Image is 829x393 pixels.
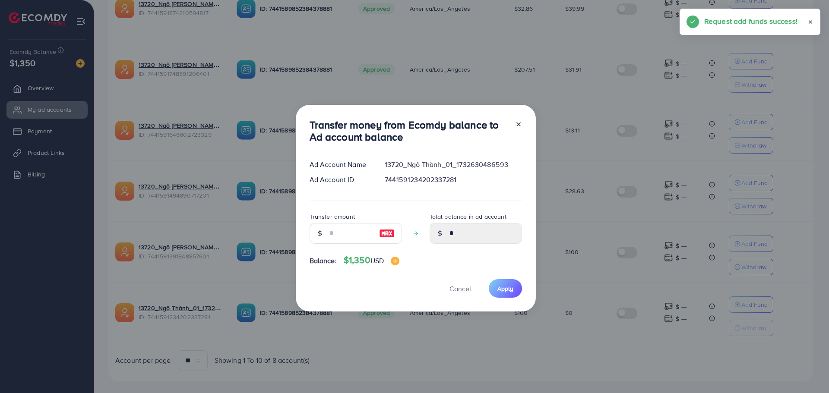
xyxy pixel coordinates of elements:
[430,212,506,221] label: Total balance in ad account
[792,354,823,387] iframe: Chat
[439,279,482,298] button: Cancel
[489,279,522,298] button: Apply
[704,16,797,27] h5: Request add funds success!
[497,284,513,293] span: Apply
[378,175,528,185] div: 7441591234202337281
[378,160,528,170] div: 13720_Ngô Thành_01_1732630486593
[391,257,399,265] img: image
[303,175,378,185] div: Ad Account ID
[310,256,337,266] span: Balance:
[344,255,399,266] h4: $1,350
[370,256,384,265] span: USD
[310,212,355,221] label: Transfer amount
[303,160,378,170] div: Ad Account Name
[379,228,395,239] img: image
[310,119,508,144] h3: Transfer money from Ecomdy balance to Ad account balance
[449,284,471,293] span: Cancel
